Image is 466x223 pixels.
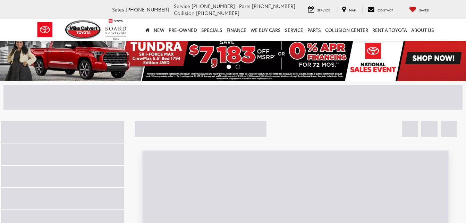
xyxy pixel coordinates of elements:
[362,6,398,14] a: Contact
[65,20,102,39] img: Mike Calvert Toyota
[174,9,195,16] span: Collision
[192,2,235,9] span: [PHONE_NUMBER]
[349,8,356,12] span: Map
[152,19,167,41] a: New
[323,19,370,41] a: Collision Center
[174,2,190,9] span: Service
[199,19,224,41] a: Specials
[378,8,393,12] span: Contact
[196,9,239,16] span: [PHONE_NUMBER]
[337,6,361,14] a: Map
[305,19,323,41] a: Parts
[252,2,295,9] span: [PHONE_NUMBER]
[167,19,199,41] a: Pre-Owned
[143,19,152,41] a: Home
[126,6,169,13] span: [PHONE_NUMBER]
[419,8,429,12] span: Saved
[404,6,434,14] a: My Saved Vehicles
[303,6,335,14] a: Service
[224,19,248,41] a: Finance
[317,8,330,12] span: Service
[239,2,251,9] span: Parts
[283,19,305,41] a: Service
[370,19,409,41] a: Rent a Toyota
[112,6,124,13] span: Sales
[248,19,283,41] a: WE BUY CARS
[409,19,436,41] a: About Us
[32,18,58,41] img: Toyota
